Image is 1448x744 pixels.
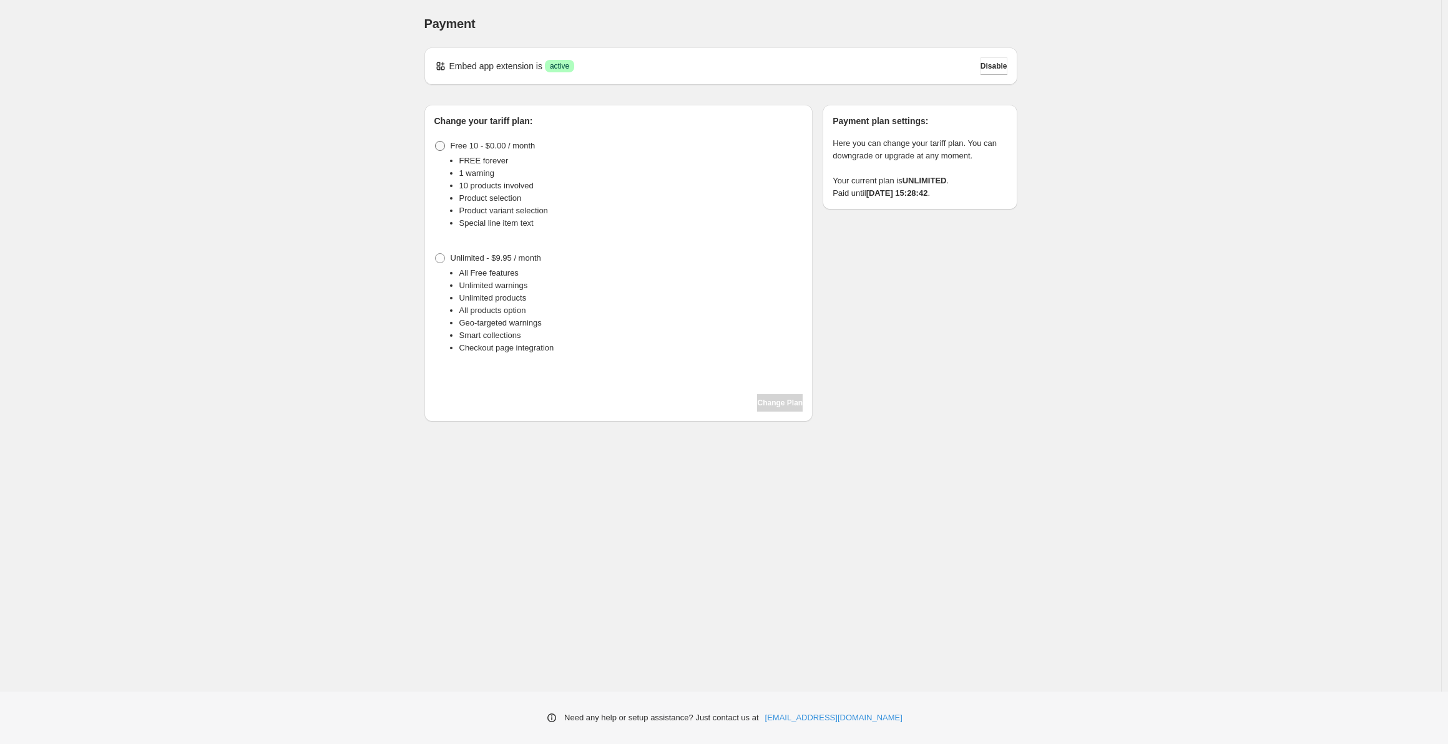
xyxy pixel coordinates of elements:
li: Unlimited products [459,292,803,304]
li: Special line item text [459,217,803,229]
li: Product selection [459,192,803,205]
li: 1 warning [459,167,803,180]
li: Checkout page integration [459,342,803,354]
button: Disable [981,57,1007,75]
li: FREE forever [459,155,803,167]
span: Free 10 - $0.00 / month [451,141,536,150]
span: active [550,61,569,71]
p: Paid until . [833,187,1007,200]
li: All Free features [459,267,803,279]
h2: Payment plan settings: [833,115,1007,127]
p: Your current plan is . [833,175,1007,187]
span: Disable [981,61,1007,71]
strong: UNLIMITED [903,176,947,185]
a: [EMAIL_ADDRESS][DOMAIN_NAME] [765,712,903,724]
li: 10 products involved [459,180,803,192]
li: Unlimited warnings [459,279,803,292]
strong: [DATE] 15:28:42 [866,188,928,198]
li: Smart collections [459,329,803,342]
span: Unlimited - $9.95 / month [451,253,541,263]
span: Payment [424,17,476,31]
p: Here you can change your tariff plan. You can downgrade or upgrade at any moment. [833,137,1007,162]
li: All products option [459,304,803,317]
h2: Change your tariff plan: [434,115,803,127]
li: Geo-targeted warnings [459,317,803,329]
li: Product variant selection [459,205,803,217]
p: Embed app extension is [449,60,542,72]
